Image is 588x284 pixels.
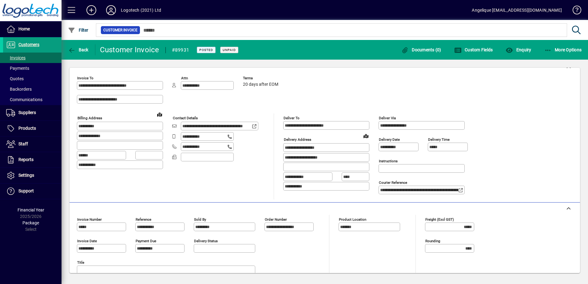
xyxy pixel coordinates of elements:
[339,217,366,222] mat-label: Product location
[3,94,62,105] a: Communications
[121,5,161,15] div: Logotech (2021) Ltd
[3,84,62,94] a: Backorders
[18,173,34,178] span: Settings
[544,47,582,52] span: More Options
[18,42,39,47] span: Customers
[379,116,396,120] mat-label: Deliver via
[18,26,30,31] span: Home
[77,217,102,222] mat-label: Invoice number
[425,239,440,243] mat-label: Rounding
[379,159,398,163] mat-label: Instructions
[136,239,156,243] mat-label: Payment due
[6,66,29,71] span: Payments
[379,180,407,185] mat-label: Courier Reference
[18,126,36,131] span: Products
[77,260,84,265] mat-label: Title
[3,73,62,84] a: Quotes
[568,1,580,21] a: Knowledge Base
[172,45,189,55] div: #89931
[136,217,151,222] mat-label: Reference
[18,141,28,146] span: Staff
[506,47,531,52] span: Enquiry
[68,47,89,52] span: Back
[101,5,121,16] button: Profile
[504,44,533,55] button: Enquiry
[454,47,493,52] span: Custom Fields
[284,116,300,120] mat-label: Deliver To
[6,97,42,102] span: Communications
[428,137,450,142] mat-label: Delivery time
[155,109,165,119] a: View on map
[472,5,562,15] div: Angelique [EMAIL_ADDRESS][DOMAIN_NAME]
[81,5,101,16] button: Add
[3,136,62,152] a: Staff
[68,28,89,33] span: Filter
[100,45,159,55] div: Customer Invoice
[379,137,400,142] mat-label: Delivery date
[6,76,24,81] span: Quotes
[22,220,39,225] span: Package
[243,82,278,87] span: 20 days after EOM
[3,168,62,183] a: Settings
[3,53,62,63] a: Invoices
[66,44,90,55] button: Back
[3,152,62,168] a: Reports
[66,25,90,36] button: Filter
[3,105,62,120] a: Suppliers
[18,157,34,162] span: Reports
[3,121,62,136] a: Products
[103,27,137,33] span: Customer Invoice
[77,76,93,80] mat-label: Invoice To
[361,131,371,141] a: View on map
[3,22,62,37] a: Home
[3,183,62,199] a: Support
[62,44,95,55] app-page-header-button: Back
[265,217,287,222] mat-label: Order number
[401,47,441,52] span: Documents (0)
[194,239,218,243] mat-label: Delivery status
[3,63,62,73] a: Payments
[6,87,32,92] span: Backorders
[6,55,26,60] span: Invoices
[18,188,34,193] span: Support
[199,48,213,52] span: Posted
[194,217,206,222] mat-label: Sold by
[18,110,36,115] span: Suppliers
[181,76,188,80] mat-label: Attn
[453,44,495,55] button: Custom Fields
[18,207,44,212] span: Financial Year
[77,239,97,243] mat-label: Invoice date
[400,44,443,55] button: Documents (0)
[425,217,454,222] mat-label: Freight (excl GST)
[243,76,280,80] span: Terms
[543,44,583,55] button: More Options
[223,48,236,52] span: Unpaid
